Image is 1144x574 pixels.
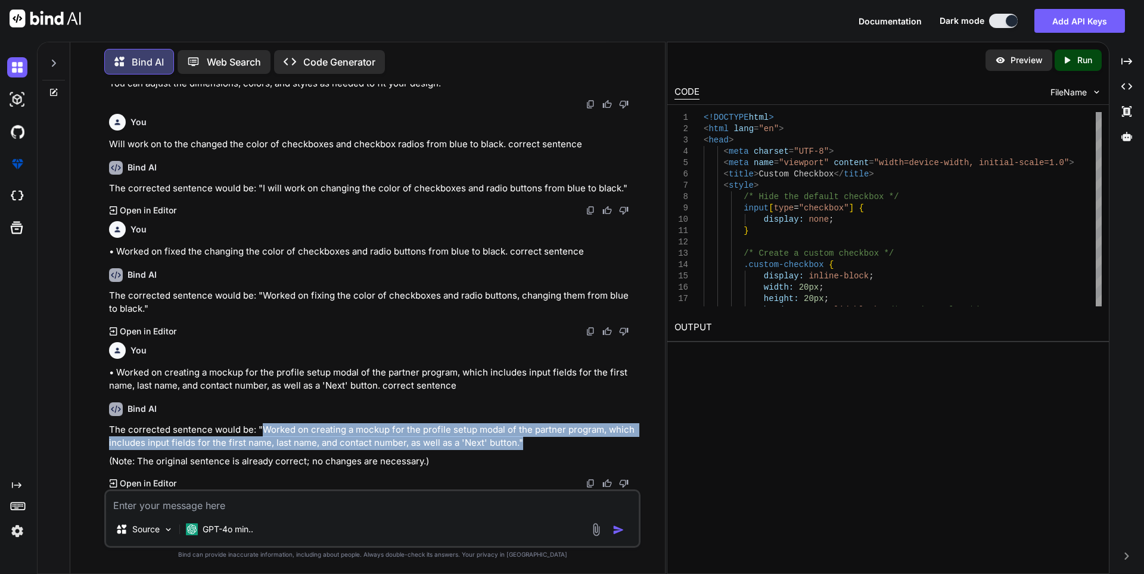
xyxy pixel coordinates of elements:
span: ; [829,215,834,224]
span: "checkbox" [798,203,848,213]
p: The corrected sentence would be: "I will work on changing the color of checkboxes and radio butto... [109,182,638,196]
span: = [754,124,758,134]
div: 12 [674,237,688,248]
img: attachment [589,523,603,536]
span: type [773,203,794,213]
span: > [869,169,873,179]
span: lang [733,124,754,134]
span: title [729,169,754,179]
img: like [602,206,612,215]
img: icon [613,524,624,536]
button: Add API Keys [1034,9,1125,33]
span: input [744,203,769,213]
img: copy [586,479,595,488]
span: < [723,169,728,179]
div: 14 [674,259,688,271]
span: = [869,158,873,167]
div: 3 [674,135,688,146]
img: like [602,100,612,109]
span: FileName [1050,86,1087,98]
span: 20px [798,283,819,292]
p: Open in Editor [120,204,176,216]
p: GPT-4o min.. [203,523,253,535]
span: > [769,113,773,122]
p: Web Search [207,55,261,69]
div: 18 [674,305,688,316]
span: > [779,124,784,134]
img: copy [586,100,595,109]
img: like [602,479,612,488]
div: 16 [674,282,688,293]
div: 4 [674,146,688,157]
button: Documentation [859,15,922,27]
p: • Worked on fixed the changing the color of checkboxes and radio buttons from blue to black. corr... [109,245,638,259]
p: Bind can provide inaccurate information, including about people. Always double-check its answers.... [104,550,641,559]
p: The corrected sentence would be: "Worked on creating a mockup for the profile setup modal of the ... [109,423,638,450]
span: ; [819,283,823,292]
span: 20px [804,294,824,303]
p: Run [1077,54,1092,66]
span: black [854,305,879,315]
span: ] [848,203,853,213]
span: > [829,147,834,156]
span: </ [834,169,844,179]
span: /* Hide the default checkbox */ [744,192,899,201]
h6: You [130,116,147,128]
img: dislike [619,100,629,109]
span: [ [769,203,773,213]
div: 13 [674,248,688,259]
img: premium [7,154,27,174]
div: 9 [674,203,688,214]
span: 2px [804,305,819,315]
span: < [704,135,708,145]
span: > [1069,158,1074,167]
span: "UTF-8" [794,147,829,156]
span: inline-block [809,271,869,281]
div: 7 [674,180,688,191]
img: settings [7,521,27,541]
img: copy [586,327,595,336]
p: Preview [1011,54,1043,66]
span: title [844,169,869,179]
h6: You [130,224,147,235]
img: preview [995,55,1006,66]
img: GPT-4o mini [186,523,198,535]
h2: OUTPUT [667,314,1109,342]
span: name [754,158,774,167]
span: Documentation [859,16,922,26]
span: } [744,226,748,235]
span: .custom-checkbox [744,260,823,269]
h6: Bind AI [128,269,157,281]
span: solid [823,305,848,315]
img: darkChat [7,57,27,77]
div: 10 [674,214,688,225]
span: style [729,181,754,190]
p: Code Generator [303,55,375,69]
span: Dark mode [940,15,984,27]
img: cloudideIcon [7,186,27,206]
span: none [809,215,829,224]
div: 8 [674,191,688,203]
img: Bind AI [10,10,81,27]
span: ; [823,294,828,303]
span: < [723,158,728,167]
span: "viewport" [779,158,829,167]
p: • Worked on creating a mockup for the profile setup modal of the partner program, which includes ... [109,366,638,393]
p: Will work on to the changed the color of checkboxes and checkbox radios from blue to black. corre... [109,138,638,151]
span: /* Border color */ [889,305,979,315]
div: 6 [674,169,688,180]
div: 15 [674,271,688,282]
img: dislike [619,327,629,336]
span: meta [729,147,749,156]
span: charset [754,147,789,156]
img: darkAi-studio [7,89,27,110]
span: display: [763,271,803,281]
span: > [729,135,733,145]
span: ; [879,305,884,315]
div: 2 [674,123,688,135]
span: = [788,147,793,156]
p: Bind AI [132,55,164,69]
span: <!DOCTYPE [704,113,749,122]
span: "en" [758,124,779,134]
div: 17 [674,293,688,305]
